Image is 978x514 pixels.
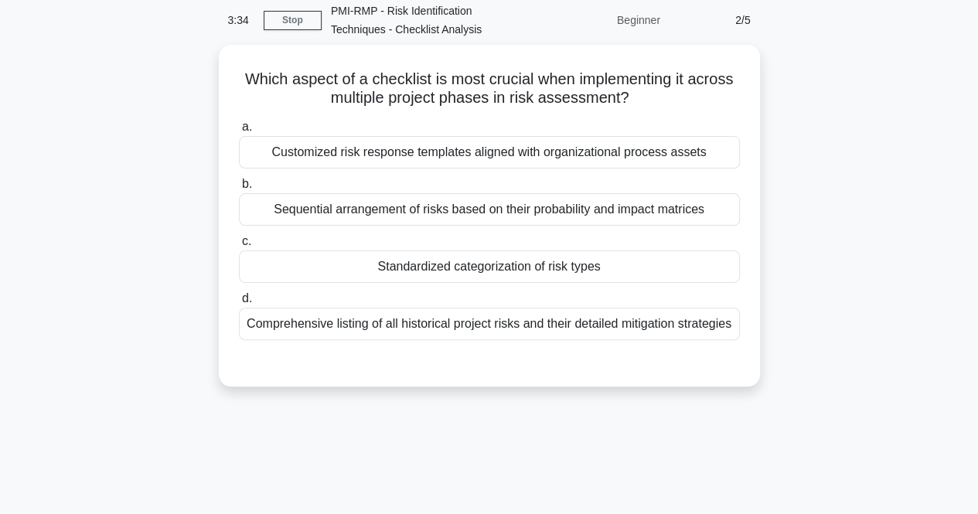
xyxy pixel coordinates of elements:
[239,308,740,340] div: Comprehensive listing of all historical project risks and their detailed mitigation strategies
[242,120,252,133] span: a.
[219,5,264,36] div: 3:34
[239,136,740,168] div: Customized risk response templates aligned with organizational process assets
[242,177,252,190] span: b.
[239,250,740,283] div: Standardized categorization of risk types
[239,193,740,226] div: Sequential arrangement of risks based on their probability and impact matrices
[237,70,741,108] h5: Which aspect of a checklist is most crucial when implementing it across multiple project phases i...
[242,291,252,305] span: d.
[670,5,760,36] div: 2/5
[264,11,322,30] a: Stop
[534,5,670,36] div: Beginner
[242,234,251,247] span: c.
